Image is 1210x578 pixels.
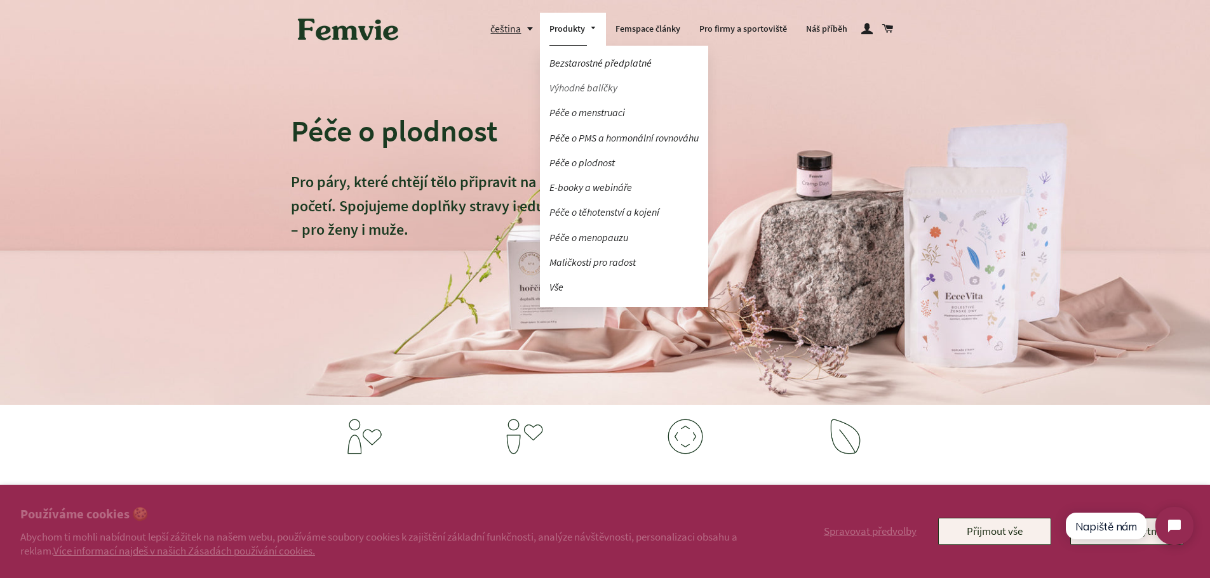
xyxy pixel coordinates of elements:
a: Péče o těhotenství a kojení [540,201,708,223]
h2: Péče o plodnost [291,112,574,150]
a: Pro firmy a sportoviště [690,13,797,46]
a: Péče o plodnost [540,152,708,174]
button: Přijmout vše [938,518,1051,544]
h2: Používáme cookies 🍪 [20,505,763,523]
a: Výhodné balíčky [540,77,708,99]
a: Vše [540,276,708,298]
button: čeština [490,20,540,37]
a: Péče o PMS a hormonální rovnováhu [540,127,708,149]
a: Maličkosti pro radost [540,251,708,273]
a: Více informací najdeš v našich Zásadách používání cookies. [53,544,315,558]
img: Femvie [291,10,405,49]
a: Femspace články [606,13,690,46]
a: Produkty [540,13,606,46]
a: E-booky a webináře [540,176,708,199]
p: Pro páry, které chtějí tělo připravit na početí. Spojujeme doplňky stravy i edukaci – pro ženy i ... [291,170,574,265]
a: Bezstarostné předplatné [540,52,708,74]
span: Spravovat předvolby [824,524,917,538]
button: Spravovat předvolby [821,518,919,544]
p: Abychom ti mohli nabídnout lepší zážitek na našem webu, používáme soubory cookies k zajištění zák... [20,530,763,558]
a: Péče o menopauzu [540,227,708,249]
a: Náš příběh [797,13,857,46]
a: Péče o menstruaci [540,102,708,124]
iframe: Tidio Chat [1054,496,1204,556]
